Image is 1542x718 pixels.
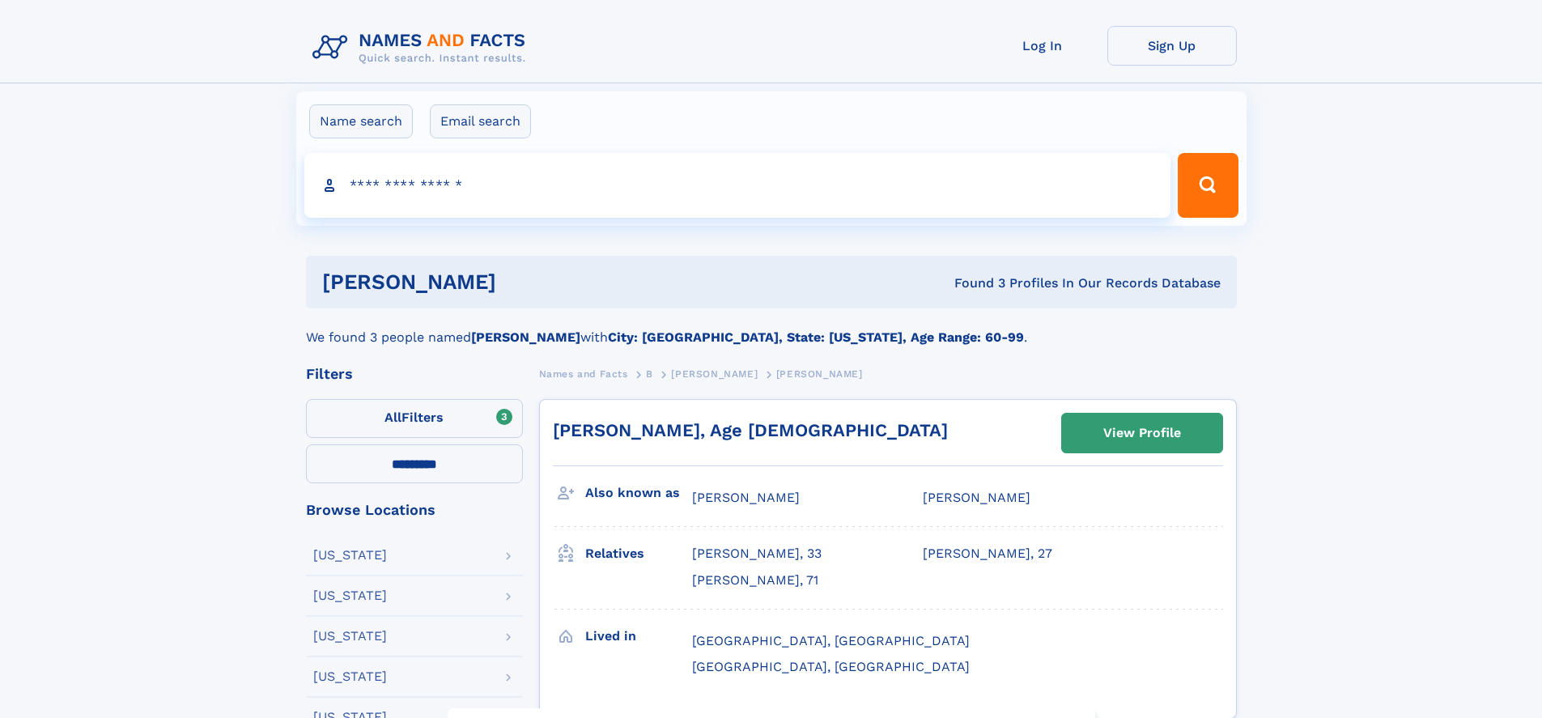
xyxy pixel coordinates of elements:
b: [PERSON_NAME] [471,329,580,345]
span: All [384,410,401,425]
label: Email search [430,104,531,138]
span: [PERSON_NAME] [776,368,863,380]
b: City: [GEOGRAPHIC_DATA], State: [US_STATE], Age Range: 60-99 [608,329,1024,345]
a: [PERSON_NAME], 27 [923,545,1052,563]
button: Search Button [1178,153,1238,218]
a: Names and Facts [539,363,628,384]
span: [GEOGRAPHIC_DATA], [GEOGRAPHIC_DATA] [692,633,970,648]
span: [PERSON_NAME] [671,368,758,380]
div: We found 3 people named with . [306,308,1237,347]
img: Logo Names and Facts [306,26,539,70]
h3: Relatives [585,540,692,567]
a: Sign Up [1107,26,1237,66]
a: [PERSON_NAME], Age [DEMOGRAPHIC_DATA] [553,420,948,440]
label: Filters [306,399,523,438]
span: [PERSON_NAME] [692,490,800,505]
span: B [646,368,653,380]
label: Name search [309,104,413,138]
span: [GEOGRAPHIC_DATA], [GEOGRAPHIC_DATA] [692,659,970,674]
a: [PERSON_NAME], 71 [692,571,818,589]
div: [US_STATE] [313,549,387,562]
a: [PERSON_NAME], 33 [692,545,822,563]
div: Found 3 Profiles In Our Records Database [725,274,1221,292]
span: [PERSON_NAME] [923,490,1030,505]
div: Filters [306,367,523,381]
div: View Profile [1103,414,1181,452]
h3: Also known as [585,479,692,507]
input: search input [304,153,1171,218]
div: [US_STATE] [313,589,387,602]
div: [US_STATE] [313,630,387,643]
a: B [646,363,653,384]
a: View Profile [1062,414,1222,452]
a: [PERSON_NAME] [671,363,758,384]
h1: [PERSON_NAME] [322,272,725,292]
div: Browse Locations [306,503,523,517]
a: Log In [978,26,1107,66]
h3: Lived in [585,622,692,650]
div: [US_STATE] [313,670,387,683]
